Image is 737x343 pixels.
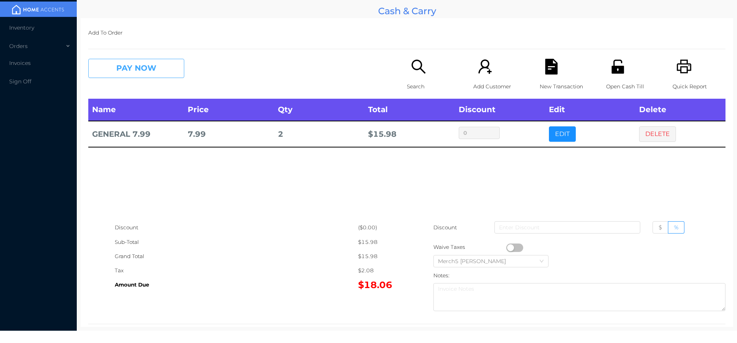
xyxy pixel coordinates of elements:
button: DELETE [639,126,676,142]
div: $18.06 [358,278,407,292]
div: Merch5 Lawrence [438,255,514,267]
p: Discount [433,220,458,235]
i: icon: unlock [610,59,626,75]
label: Notes: [433,272,449,278]
img: mainBanner [9,4,67,15]
div: $2.08 [358,263,407,278]
p: Open Cash Till [606,80,659,94]
th: Edit [545,99,635,121]
span: % [674,224,678,231]
th: Delete [635,99,725,121]
div: Sub-Total [115,235,358,249]
div: ($0.00) [358,220,407,235]
i: icon: down [539,259,544,264]
span: Inventory [9,24,34,31]
div: Discount [115,220,358,235]
div: $15.98 [358,249,407,263]
button: PAY NOW [88,59,184,78]
span: $ [659,224,662,231]
div: Cash & Carry [81,4,733,18]
i: icon: printer [676,59,692,75]
i: icon: search [411,59,426,75]
td: 7.99 [184,121,274,147]
div: Grand Total [115,249,358,263]
th: Name [88,99,184,121]
td: $ 15.98 [364,121,454,147]
i: icon: user-add [477,59,493,75]
div: Waive Taxes [433,240,506,254]
th: Price [184,99,274,121]
div: Tax [115,263,358,278]
p: Add Customer [473,80,526,94]
span: Invoices [9,60,31,66]
p: Quick Report [673,80,725,94]
th: Qty [274,99,364,121]
p: Add To Order [88,26,725,40]
div: $15.98 [358,235,407,249]
input: Enter Discount [494,221,640,234]
button: EDIT [549,126,576,142]
th: Total [364,99,454,121]
span: Sign Off [9,78,31,85]
p: Search [407,80,460,94]
div: Amount Due [115,278,358,292]
th: Discount [455,99,545,121]
p: New Transaction [540,80,593,94]
td: GENERAL 7.99 [88,121,184,147]
div: 2 [278,127,360,141]
i: icon: file-text [544,59,559,75]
